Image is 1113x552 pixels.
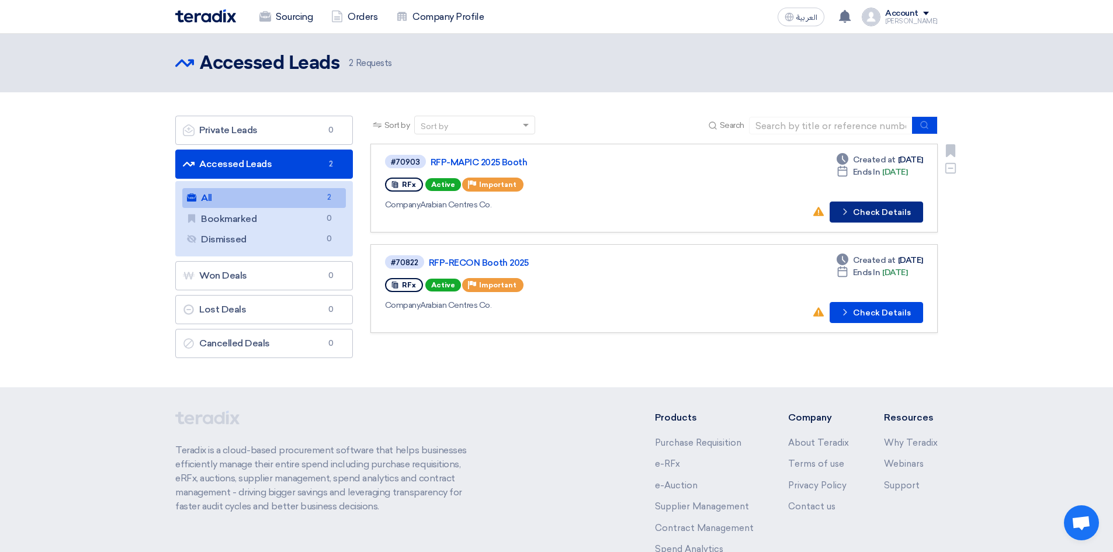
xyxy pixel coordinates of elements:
a: Bookmarked [182,209,346,229]
h2: Accessed Leads [200,52,339,75]
span: Active [425,279,461,291]
button: Check Details [830,202,923,223]
a: Cancelled Deals0 [175,329,353,358]
div: #70903 [391,158,420,166]
span: Requests [349,57,392,70]
a: Support [884,480,920,491]
div: Arabian Centres Co. [385,199,725,211]
p: Teradix is a cloud-based procurement software that helps businesses efficiently manage their enti... [175,443,480,513]
img: Teradix logo [175,9,236,23]
a: Privacy Policy [788,480,847,491]
span: Created at [853,254,896,266]
div: Account [885,9,918,19]
li: Products [655,411,754,425]
span: العربية [796,13,817,22]
a: Contact us [788,501,835,512]
span: Search [720,119,744,131]
span: Company [385,200,421,210]
input: Search by title or reference number [749,117,913,134]
a: Supplier Management [655,501,749,512]
span: Ends In [853,166,880,178]
img: profile_test.png [862,8,880,26]
a: About Teradix [788,438,849,448]
a: Sourcing [250,4,322,30]
a: Contract Management [655,523,754,533]
span: 0 [324,124,338,136]
a: Why Teradix [884,438,938,448]
div: [DATE] [837,154,923,166]
span: 0 [323,213,337,225]
a: Purchase Requisition [655,438,741,448]
button: العربية [778,8,824,26]
a: Company Profile [387,4,493,30]
div: [PERSON_NAME] [885,18,938,25]
a: Webinars [884,459,924,469]
a: Dismissed [182,230,346,249]
a: e-RFx [655,459,680,469]
a: Terms of use [788,459,844,469]
span: 2 [324,158,338,170]
span: Sort by [384,119,410,131]
span: Created at [853,154,896,166]
a: Accessed Leads2 [175,150,353,179]
div: Arabian Centres Co. [385,299,723,311]
span: Active [425,178,461,191]
li: Company [788,411,849,425]
span: RFx [402,281,416,289]
span: 0 [324,270,338,282]
button: Check Details [830,302,923,323]
div: #70822 [391,259,418,266]
li: Resources [884,411,938,425]
span: Important [479,281,516,289]
a: Lost Deals0 [175,295,353,324]
span: Ends In [853,266,880,279]
span: 2 [349,58,353,68]
a: Orders [322,4,387,30]
span: 0 [324,338,338,349]
span: 2 [323,192,337,204]
a: RFP-MAPIC 2025 Booth [431,157,723,168]
span: 0 [323,233,337,245]
div: [DATE] [837,254,923,266]
a: e-Auction [655,480,698,491]
a: All [182,188,346,208]
a: Won Deals0 [175,261,353,290]
span: Company [385,300,421,310]
a: Open chat [1064,505,1099,540]
span: Important [479,180,516,189]
div: [DATE] [837,266,908,279]
span: 0 [324,304,338,315]
span: RFx [402,180,416,189]
div: [DATE] [837,166,908,178]
div: Sort by [421,120,448,133]
a: Private Leads0 [175,116,353,145]
a: RFP-RECON Booth 2025 [429,258,721,268]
